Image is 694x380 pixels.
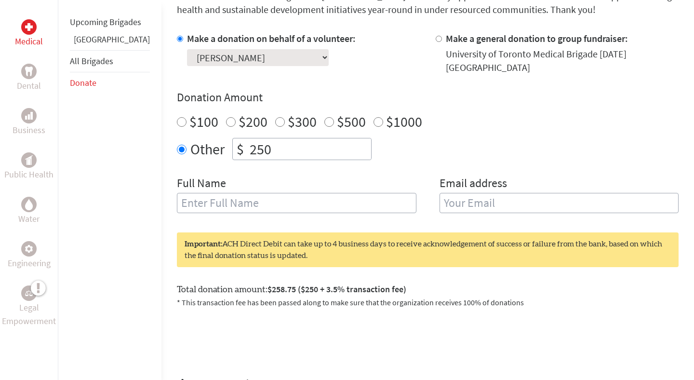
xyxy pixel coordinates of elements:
[18,212,40,226] p: Water
[25,23,33,31] img: Medical
[17,79,41,93] p: Dental
[4,152,53,181] a: Public HealthPublic Health
[8,257,51,270] p: Engineering
[13,108,45,137] a: BusinessBusiness
[70,55,113,67] a: All Brigades
[21,285,37,301] div: Legal Empowerment
[21,19,37,35] div: Medical
[386,112,422,131] label: $1000
[177,283,406,297] label: Total donation amount:
[13,123,45,137] p: Business
[18,197,40,226] a: WaterWater
[70,72,150,94] li: Donate
[239,112,267,131] label: $200
[17,64,41,93] a: DentalDental
[74,34,150,45] a: [GEOGRAPHIC_DATA]
[177,90,679,105] h4: Donation Amount
[8,241,51,270] a: EngineeringEngineering
[187,32,356,44] label: Make a donation on behalf of a volunteer:
[21,152,37,168] div: Public Health
[337,112,366,131] label: $500
[70,12,150,33] li: Upcoming Brigades
[440,176,507,193] label: Email address
[21,241,37,257] div: Engineering
[70,50,150,72] li: All Brigades
[70,16,141,27] a: Upcoming Brigades
[446,47,679,74] div: University of Toronto Medical Brigade [DATE] [GEOGRAPHIC_DATA]
[189,112,218,131] label: $100
[25,199,33,210] img: Water
[25,67,33,76] img: Dental
[15,19,43,48] a: MedicalMedical
[177,297,679,308] p: * This transaction fee has been passed along to make sure that the organization receives 100% of ...
[25,245,33,253] img: Engineering
[185,240,222,248] strong: Important:
[267,284,406,295] span: $258.75 ($250 + 3.5% transaction fee)
[440,193,679,213] input: Your Email
[177,193,416,213] input: Enter Full Name
[233,138,248,160] div: $
[25,155,33,165] img: Public Health
[70,77,96,88] a: Donate
[248,138,371,160] input: Enter Amount
[70,33,150,50] li: Greece
[177,320,323,357] iframe: To enrich screen reader interactions, please activate Accessibility in Grammarly extension settings
[2,285,56,328] a: Legal EmpowermentLegal Empowerment
[21,64,37,79] div: Dental
[25,112,33,120] img: Business
[177,232,679,267] div: ACH Direct Debit can take up to 4 business days to receive acknowledgement of success or failure ...
[190,138,225,160] label: Other
[2,301,56,328] p: Legal Empowerment
[446,32,628,44] label: Make a general donation to group fundraiser:
[15,35,43,48] p: Medical
[288,112,317,131] label: $300
[177,176,226,193] label: Full Name
[25,290,33,296] img: Legal Empowerment
[21,108,37,123] div: Business
[4,168,53,181] p: Public Health
[21,197,37,212] div: Water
